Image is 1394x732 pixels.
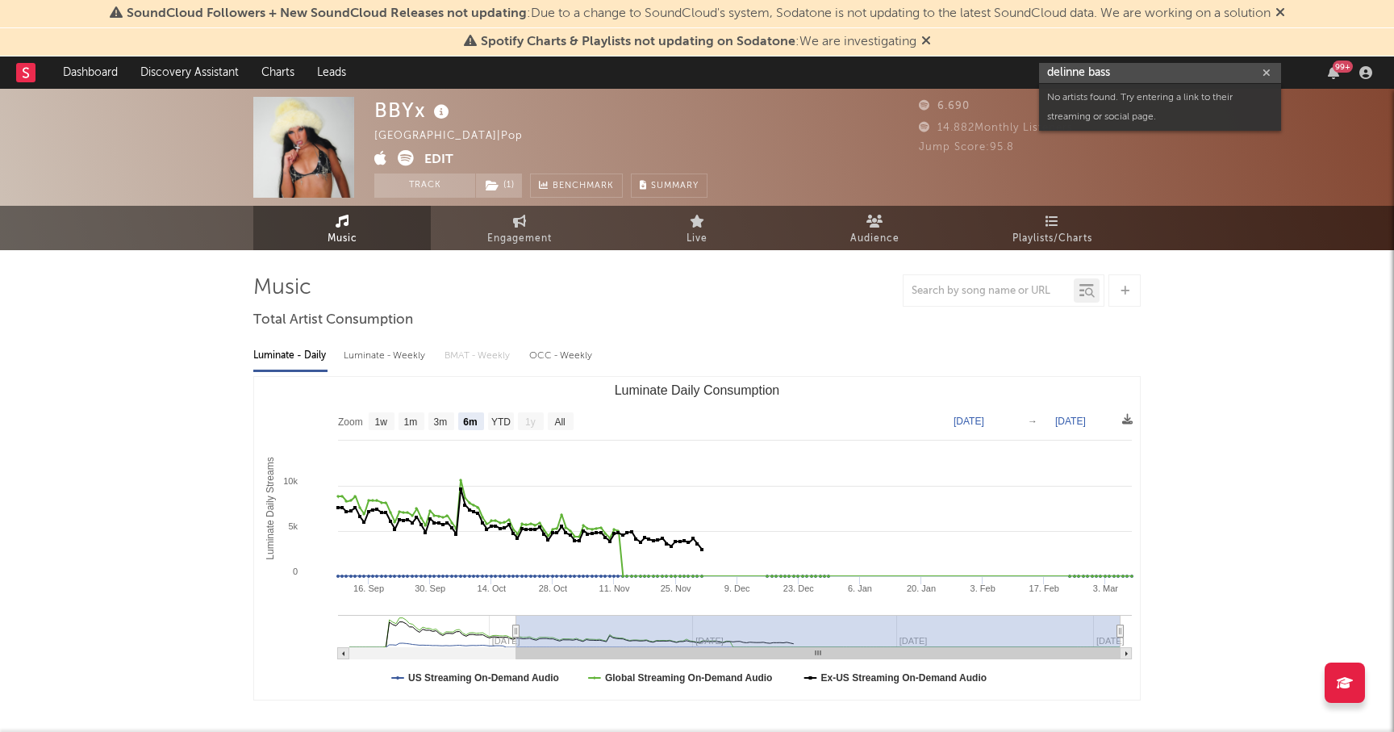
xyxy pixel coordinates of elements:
text: 10k [283,476,298,486]
text: 6m [463,416,477,428]
div: [GEOGRAPHIC_DATA] | Pop [374,127,541,146]
div: Luminate - Weekly [344,342,428,370]
span: Spotify Charts & Playlists not updating on Sodatone [481,36,795,48]
span: ( 1 ) [475,174,523,198]
a: Leads [306,56,357,89]
svg: Luminate Daily Consumption [254,377,1140,700]
button: Edit [424,150,453,170]
div: 99 + [1333,61,1353,73]
span: Music [328,229,357,249]
a: Discovery Assistant [129,56,250,89]
span: Engagement [487,229,552,249]
text: 16. Sep [353,584,384,593]
span: Jump Score: 95.8 [919,142,1014,153]
a: Dashboard [52,56,129,89]
text: 11. Nov [599,584,630,593]
text: 25. Nov [661,584,691,593]
text: 20. Jan [907,584,936,593]
span: : Due to a change to SoundCloud's system, Sodatone is not updating to the latest SoundCloud data.... [127,7,1271,20]
button: 99+ [1328,66,1339,79]
text: Luminate Daily Streams [265,457,276,559]
span: 6.690 [919,101,970,111]
text: Ex-US Streaming On-Demand Audio [821,672,987,684]
text: All [554,416,565,428]
a: Engagement [431,206,608,250]
text: 17. Feb [1029,584,1059,593]
span: Total Artist Consumption [253,311,413,330]
span: Dismiss [921,36,931,48]
text: [DATE] [1096,636,1125,646]
span: 14.882 Monthly Listeners [919,123,1073,133]
input: Search for artists [1039,63,1281,83]
text: US Streaming On-Demand Audio [408,672,559,684]
span: : We are investigating [481,36,916,48]
text: 23. Dec [783,584,814,593]
text: [DATE] [954,416,984,427]
div: BBYx [374,97,453,123]
text: Zoom [338,416,363,428]
a: Benchmark [530,174,623,198]
text: 1m [404,416,418,428]
span: Dismiss [1275,7,1285,20]
text: 30. Sep [415,584,445,593]
span: SoundCloud Followers + New SoundCloud Releases not updating [127,7,527,20]
text: [DATE] [1055,416,1086,427]
text: Global Streaming On-Demand Audio [605,672,773,684]
button: (1) [476,174,522,198]
button: Summary [631,174,707,198]
text: 28. Oct [539,584,567,593]
span: Audience [850,229,899,249]
text: 3m [434,416,448,428]
text: YTD [491,416,511,428]
a: Playlists/Charts [963,206,1141,250]
a: Live [608,206,786,250]
text: → [1028,416,1037,427]
div: Luminate - Daily [253,342,328,370]
text: 1w [375,416,388,428]
span: Summary [651,182,699,190]
span: Benchmark [553,177,614,196]
button: Track [374,174,475,198]
input: Search by song name or URL [904,285,1074,298]
a: Music [253,206,431,250]
text: 1y [525,416,536,428]
text: 3. Feb [970,584,995,593]
div: OCC - Weekly [529,342,594,370]
text: 9. Dec [724,584,750,593]
text: 0 [293,567,298,576]
span: Live [687,229,707,249]
text: Luminate Daily Consumption [615,383,780,397]
text: 14. Oct [478,584,506,593]
a: Audience [786,206,963,250]
text: 6. Jan [848,584,872,593]
div: No artists found. Try entering a link to their streaming or social page. [1039,84,1281,131]
a: Charts [250,56,306,89]
text: 3. Mar [1093,584,1119,593]
text: 5k [288,521,298,531]
span: Playlists/Charts [1012,229,1092,249]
